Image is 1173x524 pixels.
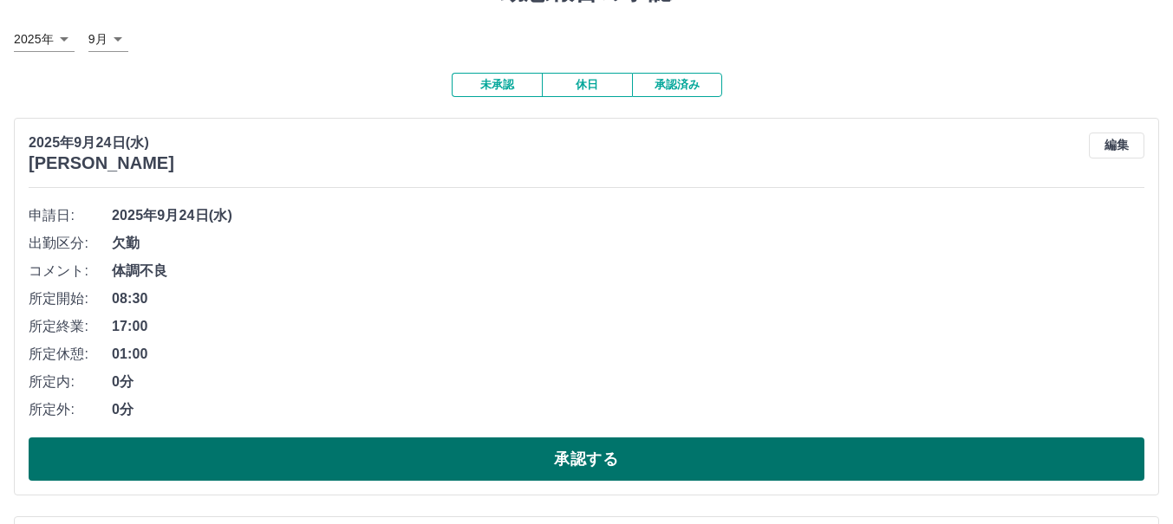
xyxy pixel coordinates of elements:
[29,316,112,337] span: 所定終業:
[112,205,1144,226] span: 2025年9月24日(水)
[29,372,112,392] span: 所定内:
[112,372,1144,392] span: 0分
[1089,133,1144,158] button: 編集
[29,288,112,309] span: 所定開始:
[29,399,112,420] span: 所定外:
[29,344,112,365] span: 所定休憩:
[542,73,632,97] button: 休日
[88,27,128,52] div: 9月
[29,205,112,226] span: 申請日:
[112,261,1144,281] span: 体調不良
[29,133,174,153] p: 2025年9月24日(水)
[112,316,1144,337] span: 17:00
[452,73,542,97] button: 未承認
[29,153,174,173] h3: [PERSON_NAME]
[29,437,1144,481] button: 承認する
[112,399,1144,420] span: 0分
[112,344,1144,365] span: 01:00
[112,288,1144,309] span: 08:30
[112,233,1144,254] span: 欠勤
[632,73,722,97] button: 承認済み
[14,27,75,52] div: 2025年
[29,261,112,281] span: コメント:
[29,233,112,254] span: 出勤区分:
